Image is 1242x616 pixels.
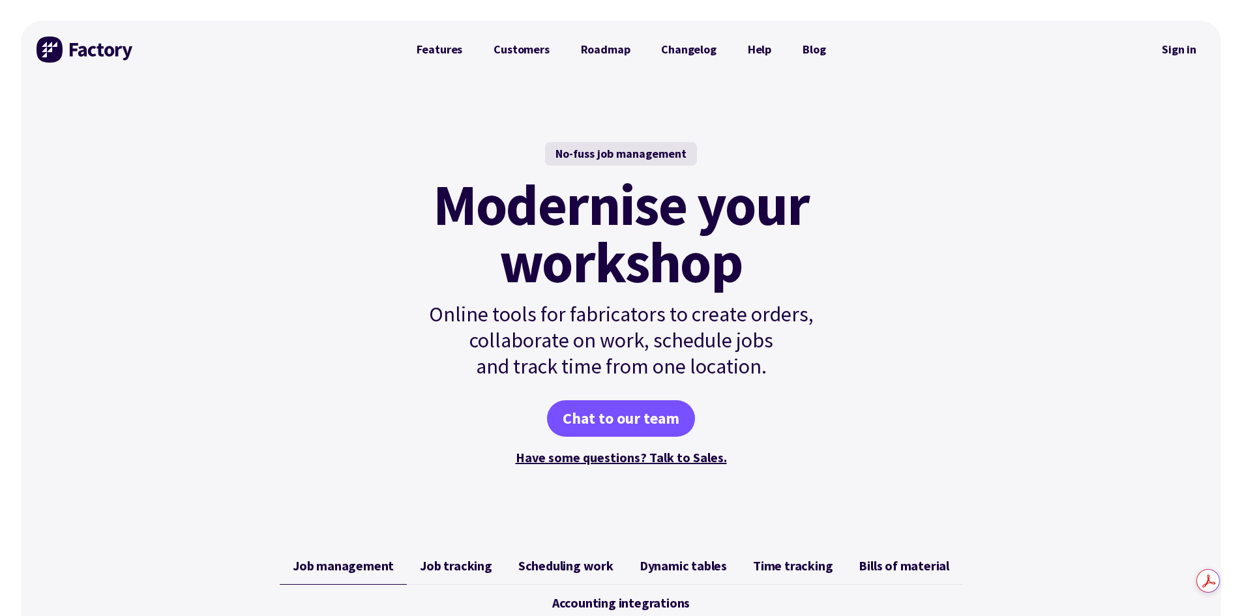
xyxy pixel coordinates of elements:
[732,37,787,63] a: Help
[753,558,833,574] span: Time tracking
[433,176,809,291] mark: Modernise your workshop
[859,558,949,574] span: Bills of material
[518,558,614,574] span: Scheduling work
[565,37,646,63] a: Roadmap
[1153,35,1205,65] a: Sign in
[787,37,841,63] a: Blog
[420,558,492,574] span: Job tracking
[37,37,134,63] img: Factory
[545,142,697,166] div: No-fuss job management
[293,558,394,574] span: Job management
[401,37,842,63] nav: Primary Navigation
[645,37,732,63] a: Changelog
[516,449,727,465] a: Have some questions? Talk to Sales.
[547,400,695,437] a: Chat to our team
[552,595,690,611] span: Accounting integrations
[640,558,727,574] span: Dynamic tables
[401,301,842,379] p: Online tools for fabricators to create orders, collaborate on work, schedule jobs and track time ...
[478,37,565,63] a: Customers
[1177,553,1242,616] iframe: Chat Widget
[401,37,479,63] a: Features
[1153,35,1205,65] nav: Secondary Navigation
